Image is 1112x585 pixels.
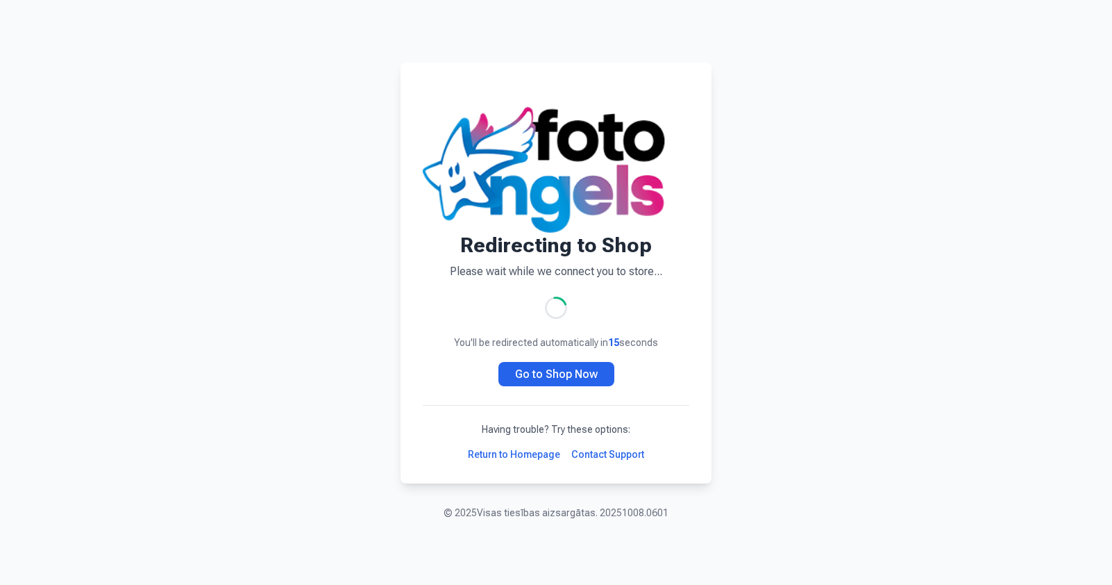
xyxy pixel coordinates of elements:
h1: Redirecting to Shop [423,233,689,258]
p: © 2025 Visas tiesības aizsargātas. 20251008.0601 [444,506,668,520]
a: Go to Shop Now [498,362,614,386]
a: Contact Support [571,447,644,461]
p: Having trouble? Try these options: [423,422,689,436]
p: You'll be redirected automatically in seconds [423,336,689,349]
span: 15 [608,337,619,348]
a: Return to Homepage [468,447,560,461]
p: Please wait while we connect you to store... [423,263,689,280]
